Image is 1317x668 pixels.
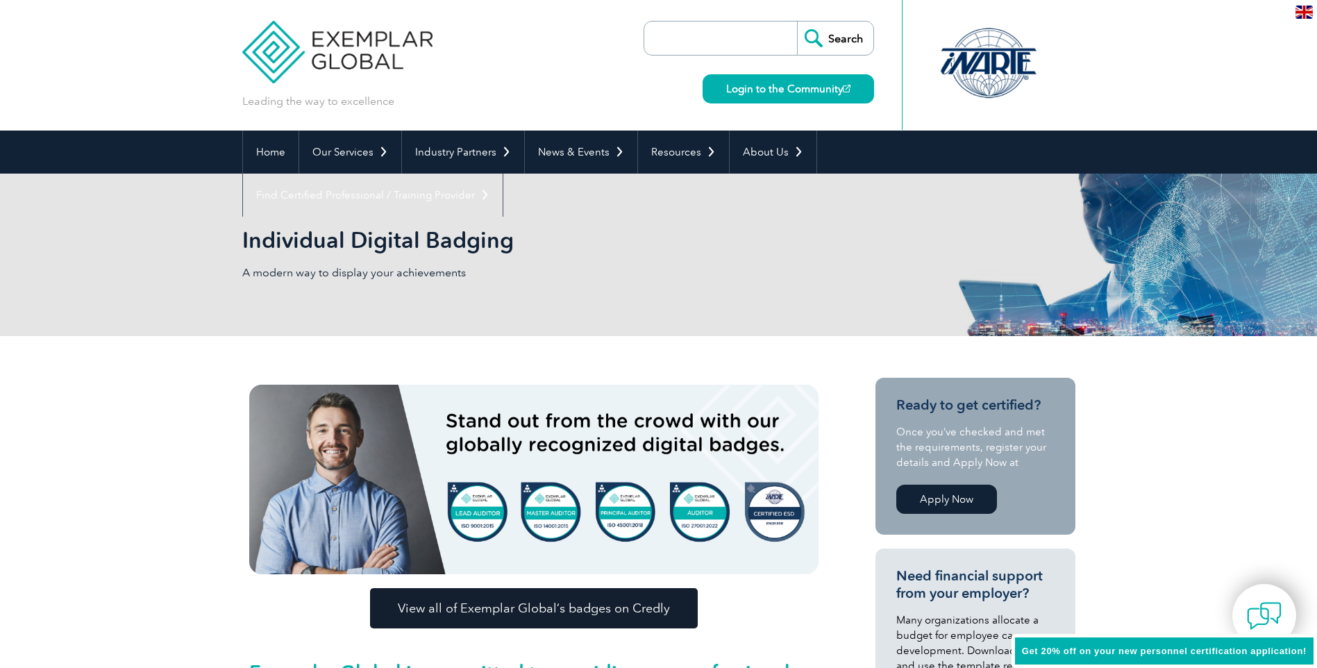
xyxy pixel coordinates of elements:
p: Once you’ve checked and met the requirements, register your details and Apply Now at [896,424,1055,470]
a: Industry Partners [402,131,524,174]
img: en [1295,6,1313,19]
img: badges [249,385,819,574]
p: A modern way to display your achievements [242,265,659,281]
h3: Need financial support from your employer? [896,567,1055,602]
a: Apply Now [896,485,997,514]
a: News & Events [525,131,637,174]
h2: Individual Digital Badging [242,229,825,251]
a: Our Services [299,131,401,174]
span: Get 20% off on your new personnel certification application! [1022,646,1307,656]
a: About Us [730,131,816,174]
a: Login to the Community [703,74,874,103]
img: open_square.png [843,85,850,92]
input: Search [797,22,873,55]
a: Find Certified Professional / Training Provider [243,174,503,217]
img: contact-chat.png [1247,599,1282,633]
h3: Ready to get certified? [896,396,1055,414]
span: View all of Exemplar Global’s badges on Credly [398,602,670,615]
a: Resources [638,131,729,174]
a: View all of Exemplar Global’s badges on Credly [370,588,698,628]
a: Home [243,131,299,174]
p: Leading the way to excellence [242,94,394,109]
